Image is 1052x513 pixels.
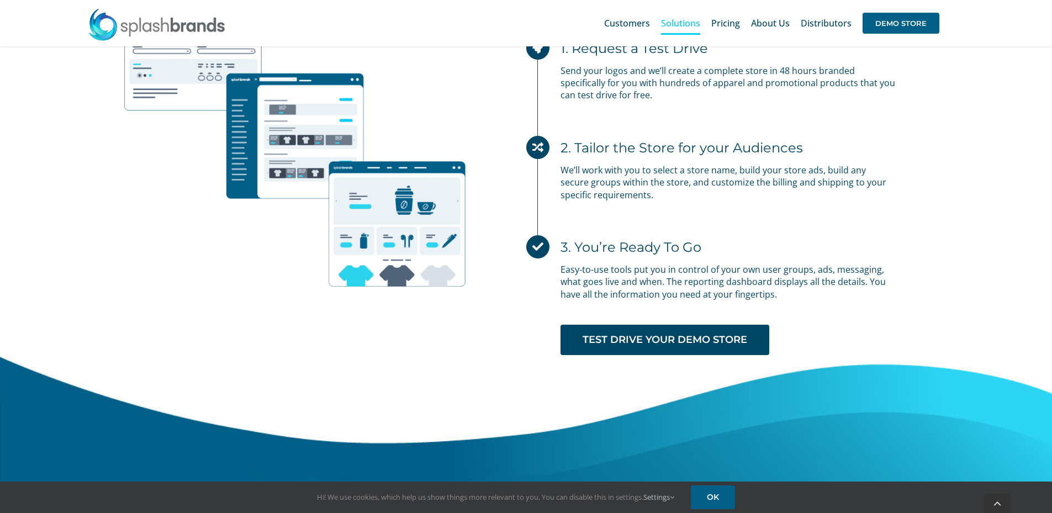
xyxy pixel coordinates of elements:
h4: 1. Request a Test Drive [561,40,708,56]
nav: Main Menu Sticky [604,6,939,41]
p: Send your logos and we’ll create a complete store in 48 hours branded specifically for you with h... [561,65,896,102]
a: Pricing [711,6,740,41]
span: About Us [751,19,790,28]
img: SplashBrands.com Logo [88,8,226,41]
span: Solutions [661,19,700,28]
span: Distributors [801,19,852,28]
span: DEMO STORE [863,13,939,34]
span: Customers [604,19,650,28]
h4: 3. You’re Ready To Go [561,239,701,255]
a: Customers [604,6,650,41]
span: TEST DRIVE YOUR DEMO STORE [583,334,747,346]
span: Hi! We use cookies, which help us show things more relevant to you. You can disable this in setti... [317,492,674,502]
a: Distributors [801,6,852,41]
a: OK [691,485,735,509]
p: We’ll work with you to select a store name, build your store ads, build any secure groups within ... [561,164,896,201]
span: Pricing [711,19,740,28]
h4: 2. Tailor the Store for your Audiences [561,140,803,156]
a: TEST DRIVE YOUR DEMO STORE [561,325,769,355]
p: Easy-to-use tools put you in control of your own user groups, ads, messaging, what goes live and ... [561,263,896,300]
a: DEMO STORE [863,6,939,41]
a: Settings [643,492,674,502]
